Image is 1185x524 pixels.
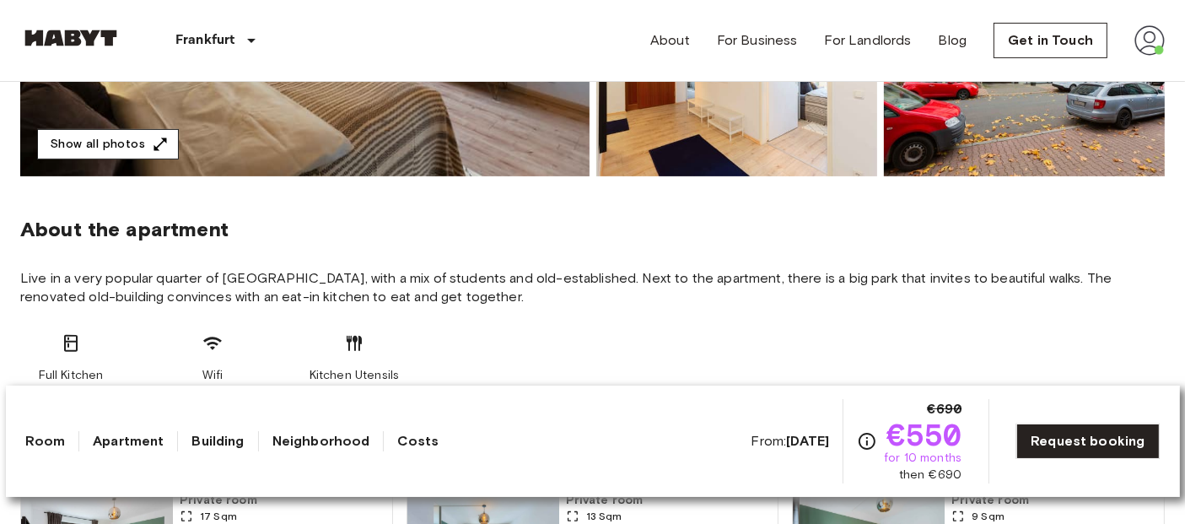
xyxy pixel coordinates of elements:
a: Room [26,431,66,451]
a: Apartment [93,431,164,451]
b: [DATE] [786,433,829,449]
span: Private room [180,492,385,509]
a: Costs [397,431,439,451]
a: Get in Touch [994,23,1107,58]
span: Live in a very popular quarter of [GEOGRAPHIC_DATA], with a mix of students and old-established. ... [20,269,1165,306]
a: Neighborhood [272,431,370,451]
p: Frankfurt [175,30,234,51]
span: From: [751,432,830,451]
span: About the apartment [20,217,229,242]
img: avatar [1134,25,1165,56]
button: Show all photos [37,129,179,160]
span: for 10 months [884,450,961,467]
span: 9 Sqm [972,509,1005,524]
span: 17 Sqm [200,509,237,524]
svg: Check cost overview for full price breakdown. Please note that discounts apply to new joiners onl... [857,431,877,451]
span: €550 [887,419,962,450]
a: Request booking [1016,424,1159,459]
span: 13 Sqm [586,509,622,524]
span: Kitchen Utensils [310,367,399,384]
span: €690 [928,399,962,419]
span: Full Kitchen [39,367,104,384]
span: Wifi [202,367,224,384]
a: For Business [717,30,798,51]
span: Private room [566,492,772,509]
img: Habyt [20,30,121,46]
span: Private room [951,492,1157,509]
a: Blog [939,30,967,51]
a: About [650,30,690,51]
a: Building [191,431,244,451]
a: For Landlords [825,30,912,51]
span: then €690 [899,467,961,483]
